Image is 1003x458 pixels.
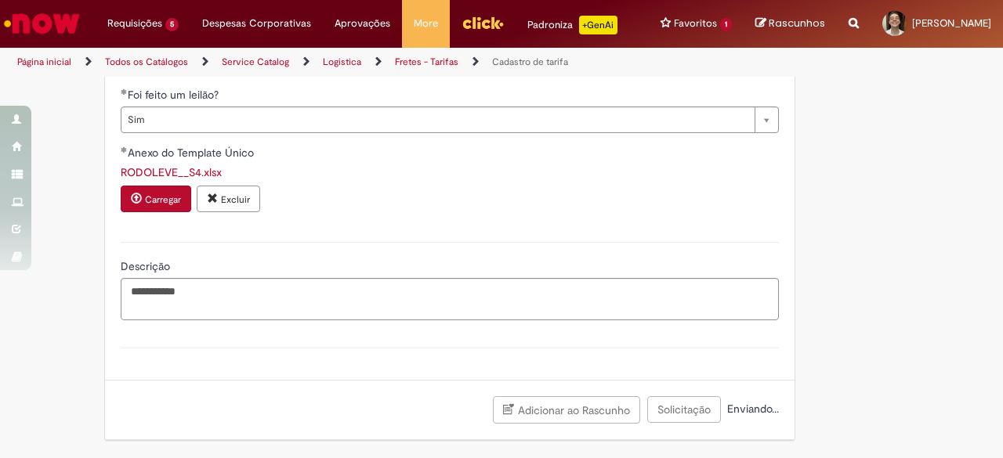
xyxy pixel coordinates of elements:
[769,16,825,31] span: Rascunhos
[912,16,991,30] span: [PERSON_NAME]
[579,16,617,34] p: +GenAi
[202,16,311,31] span: Despesas Corporativas
[323,56,361,68] a: Logistica
[720,18,732,31] span: 1
[335,16,390,31] span: Aprovações
[107,16,162,31] span: Requisições
[145,193,181,206] small: Carregar
[12,48,657,77] ul: Trilhas de página
[128,88,222,102] span: Foi feito um leilão?
[121,259,173,273] span: Descrição
[165,18,179,31] span: 5
[221,193,250,206] small: Excluir
[121,186,191,212] button: Carregar anexo de Anexo do Template Único Required
[462,11,504,34] img: click_logo_yellow_360x200.png
[121,278,779,319] textarea: Descrição
[2,8,82,39] img: ServiceNow
[724,402,779,416] span: Enviando...
[395,56,458,68] a: Fretes - Tarifas
[527,16,617,34] div: Padroniza
[128,107,747,132] span: Sim
[755,16,825,31] a: Rascunhos
[121,165,222,179] a: Download de RODOLEVE__S4.xlsx
[17,56,71,68] a: Página inicial
[222,56,289,68] a: Service Catalog
[197,186,260,212] button: Excluir anexo RODOLEVE__S4.xlsx
[121,88,128,95] span: Obrigatório Preenchido
[121,146,128,153] span: Obrigatório Preenchido
[105,56,188,68] a: Todos os Catálogos
[414,16,438,31] span: More
[492,56,568,68] a: Cadastro de tarifa
[674,16,717,31] span: Favoritos
[128,146,257,160] span: Anexo do Template Único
